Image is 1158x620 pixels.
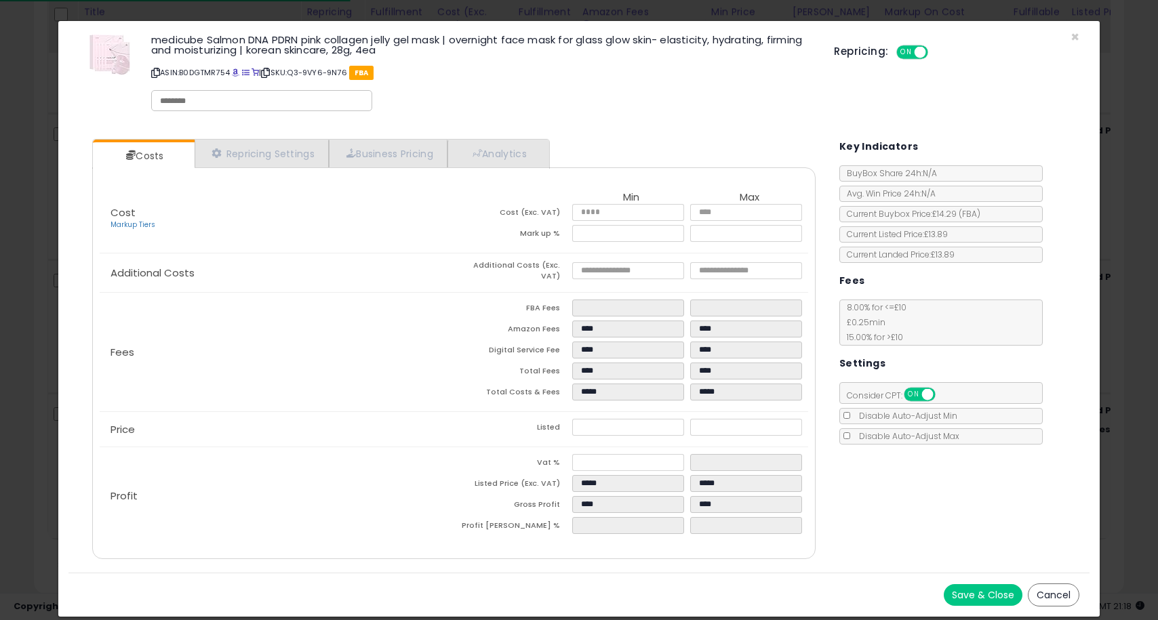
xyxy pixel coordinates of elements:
[840,208,980,220] span: Current Buybox Price:
[1028,583,1079,606] button: Cancel
[454,454,572,475] td: Vat %
[349,66,374,80] span: FBA
[454,363,572,384] td: Total Fees
[840,302,906,343] span: 8.00 % for <= £10
[840,390,953,401] span: Consider CPT:
[454,419,572,440] td: Listed
[151,35,814,55] h3: medicube Salmon DNA PDRN pink collagen jelly gel mask | overnight face mask for glass glow skin- ...
[840,228,948,240] span: Current Listed Price: £13.89
[195,140,329,167] a: Repricing Settings
[100,268,454,278] p: Additional Costs
[329,140,447,167] a: Business Pricing
[100,347,454,358] p: Fees
[959,208,980,220] span: ( FBA )
[840,167,937,179] span: BuyBox Share 24h: N/A
[454,342,572,363] td: Digital Service Fee
[905,389,922,400] span: ON
[852,410,957,421] span: Disable Auto-Adjust Min
[839,138,919,155] h5: Key Indicators
[839,355,885,372] h5: Settings
[852,430,959,442] span: Disable Auto-Adjust Max
[932,208,980,220] span: £14.29
[454,260,572,285] td: Additional Costs (Exc. VAT)
[454,517,572,538] td: Profit [PERSON_NAME] %
[690,192,808,204] th: Max
[840,188,936,199] span: Avg. Win Price 24h: N/A
[926,47,948,58] span: OFF
[840,331,903,343] span: 15.00 % for > £10
[840,316,885,328] span: £0.25 min
[447,140,548,167] a: Analytics
[89,35,130,75] img: 31yDlsAXbrL._SL60_.jpg
[840,249,955,260] span: Current Landed Price: £13.89
[454,475,572,496] td: Listed Price (Exc. VAT)
[151,62,814,83] p: ASIN: B0DGTMR754 | SKU: Q3-9VY6-9N76
[100,207,454,230] p: Cost
[252,67,259,78] a: Your listing only
[933,389,955,400] span: OFF
[454,299,572,321] td: FBA Fees
[93,142,193,169] a: Costs
[242,67,249,78] a: All offer listings
[572,192,690,204] th: Min
[100,424,454,435] p: Price
[454,496,572,517] td: Gross Profit
[454,384,572,405] td: Total Costs & Fees
[839,272,865,289] h5: Fees
[232,67,239,78] a: BuyBox page
[1071,27,1079,47] span: ×
[454,204,572,225] td: Cost (Exc. VAT)
[944,584,1022,606] button: Save & Close
[898,47,915,58] span: ON
[454,225,572,246] td: Mark up %
[454,321,572,342] td: Amazon Fees
[111,220,155,230] a: Markup Tiers
[100,491,454,501] p: Profit
[834,46,888,57] h5: Repricing:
